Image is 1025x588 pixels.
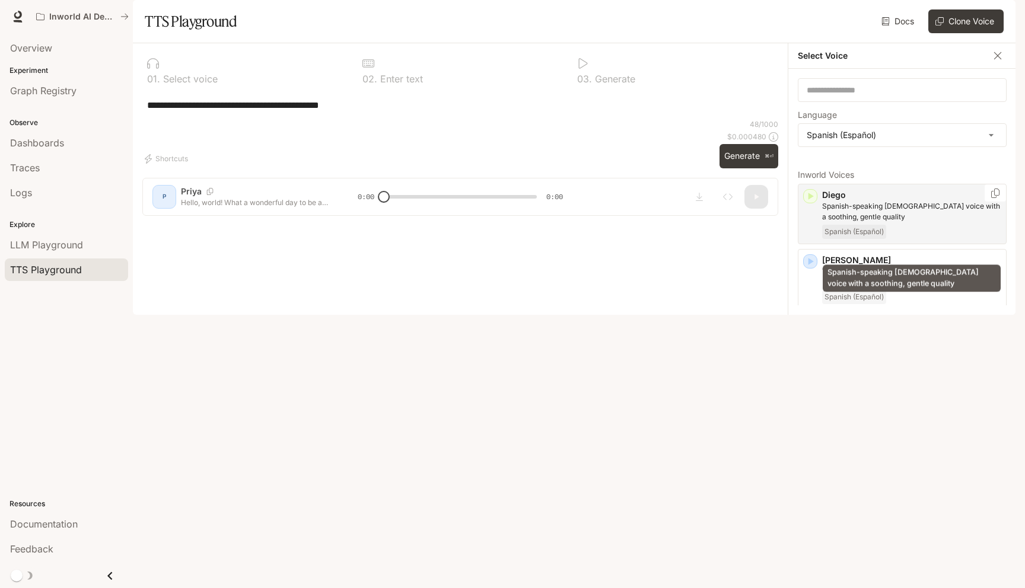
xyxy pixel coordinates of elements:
[750,119,778,129] p: 48 / 1000
[577,74,592,84] p: 0 3 .
[798,111,837,119] p: Language
[145,9,237,33] h1: TTS Playground
[822,290,886,304] span: Spanish (Español)
[989,188,1001,198] button: Copy Voice ID
[822,254,1001,266] p: [PERSON_NAME]
[928,9,1004,33] button: Clone Voice
[879,9,919,33] a: Docs
[822,225,886,239] span: Spanish (Español)
[362,74,377,84] p: 0 2 .
[147,74,160,84] p: 0 1 .
[822,201,1001,222] p: Spanish-speaking male voice with a soothing, gentle quality
[720,144,778,168] button: Generate⌘⏎
[727,132,766,142] p: $ 0.000480
[49,12,116,22] p: Inworld AI Demos
[377,74,423,84] p: Enter text
[31,5,134,28] button: All workspaces
[765,153,773,160] p: ⌘⏎
[822,189,1001,201] p: Diego
[160,74,218,84] p: Select voice
[142,149,193,168] button: Shortcuts
[798,124,1006,146] div: Spanish (Español)
[798,171,1007,179] p: Inworld Voices
[592,74,635,84] p: Generate
[823,265,1001,292] div: Spanish-speaking [DEMOGRAPHIC_DATA] voice with a soothing, gentle quality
